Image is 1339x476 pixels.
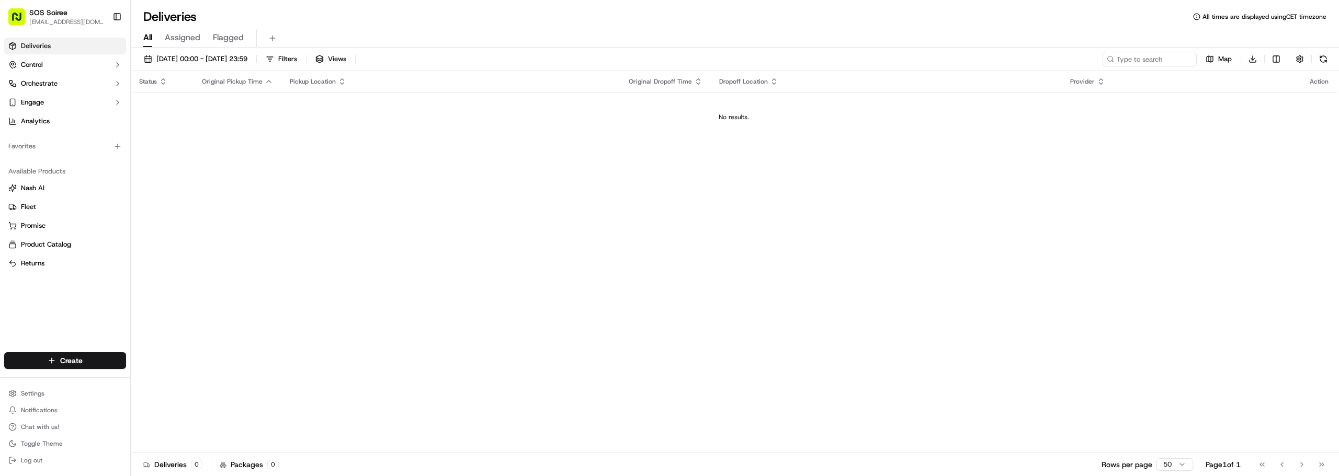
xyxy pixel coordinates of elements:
[629,77,692,86] span: Original Dropoff Time
[21,98,44,107] span: Engage
[1218,54,1232,64] span: Map
[143,459,202,470] div: Deliveries
[4,163,126,180] div: Available Products
[21,41,51,51] span: Deliveries
[1316,52,1331,66] button: Refresh
[4,138,126,155] div: Favorites
[4,4,108,29] button: SOS Soiree[EMAIL_ADDRESS][DOMAIN_NAME]
[8,240,122,249] a: Product Catalog
[21,202,36,212] span: Fleet
[21,423,59,431] span: Chat with us!
[278,54,297,64] span: Filters
[1201,52,1236,66] button: Map
[139,52,252,66] button: [DATE] 00:00 - [DATE] 23:59
[21,389,44,398] span: Settings
[4,38,126,54] a: Deliveries
[21,456,42,465] span: Log out
[8,183,122,193] a: Nash AI
[4,56,126,73] button: Control
[191,460,202,469] div: 0
[4,75,126,92] button: Orchestrate
[143,31,152,44] span: All
[21,221,46,230] span: Promise
[202,77,263,86] span: Original Pickup Time
[213,31,244,44] span: Flagged
[4,403,126,417] button: Notifications
[21,60,43,69] span: Control
[21,259,44,268] span: Returns
[143,8,197,25] h1: Deliveries
[21,406,58,414] span: Notifications
[4,386,126,401] button: Settings
[4,180,126,196] button: Nash AI
[1070,77,1095,86] span: Provider
[139,77,157,86] span: Status
[60,355,83,366] span: Create
[156,54,247,64] span: [DATE] 00:00 - [DATE] 23:59
[8,202,122,212] a: Fleet
[4,255,126,272] button: Returns
[328,54,346,64] span: Views
[29,18,104,26] button: [EMAIL_ADDRESS][DOMAIN_NAME]
[1310,77,1329,86] div: Action
[21,183,44,193] span: Nash AI
[4,420,126,434] button: Chat with us!
[29,7,67,18] button: SOS Soiree
[4,113,126,130] a: Analytics
[290,77,336,86] span: Pickup Location
[4,453,126,468] button: Log out
[1102,459,1152,470] p: Rows per page
[719,77,768,86] span: Dropoff Location
[1202,13,1326,21] span: All times are displayed using CET timezone
[21,79,58,88] span: Orchestrate
[8,259,122,268] a: Returns
[21,240,71,249] span: Product Catalog
[4,436,126,451] button: Toggle Theme
[261,52,302,66] button: Filters
[267,460,279,469] div: 0
[21,117,50,126] span: Analytics
[1206,459,1241,470] div: Page 1 of 1
[8,221,122,230] a: Promise
[311,52,351,66] button: Views
[165,31,200,44] span: Assigned
[135,113,1333,121] div: No results.
[4,352,126,369] button: Create
[4,199,126,215] button: Fleet
[220,459,279,470] div: Packages
[4,217,126,234] button: Promise
[4,236,126,253] button: Product Catalog
[21,439,63,448] span: Toggle Theme
[4,94,126,111] button: Engage
[1103,52,1197,66] input: Type to search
